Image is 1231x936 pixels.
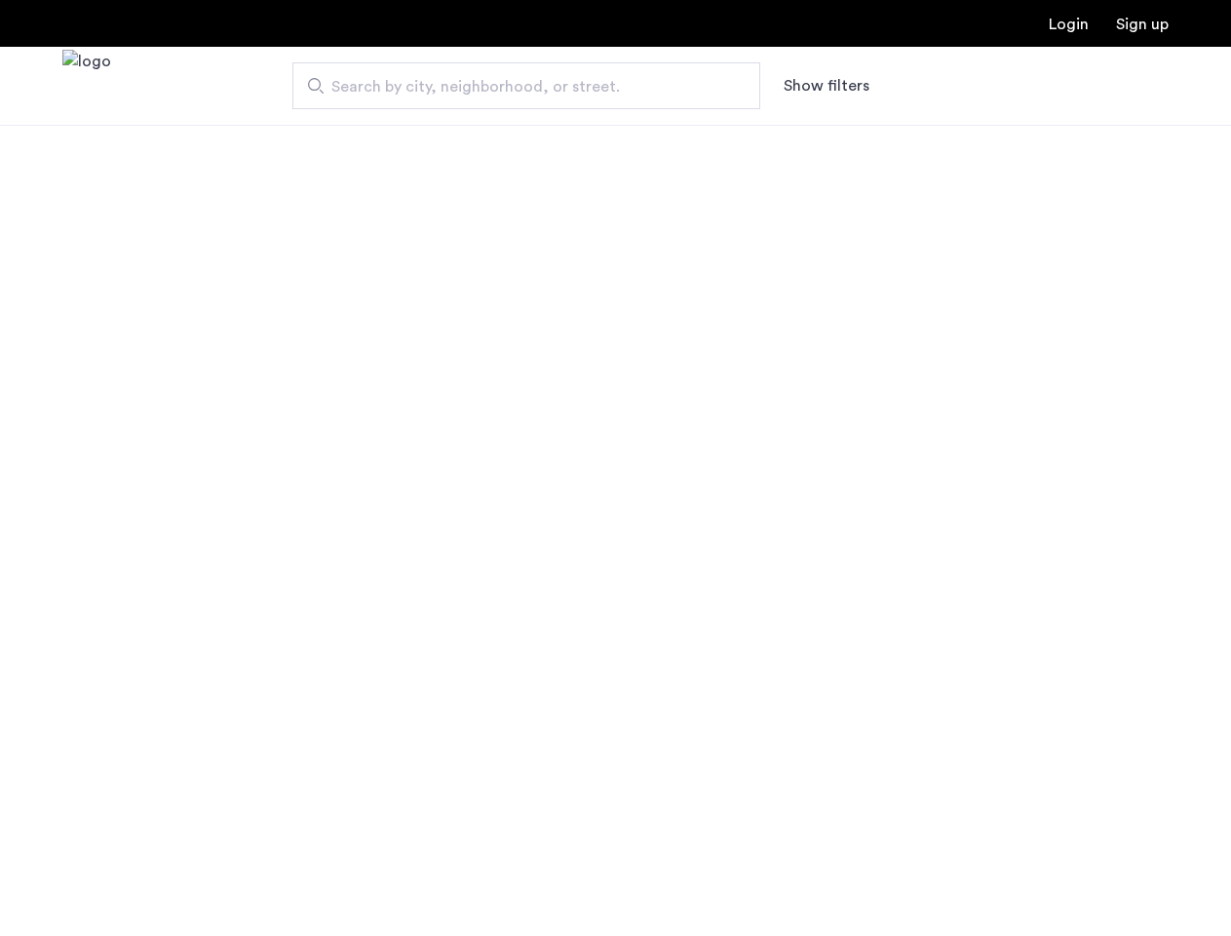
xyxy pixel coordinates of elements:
[1049,17,1089,32] a: Login
[784,74,869,97] button: Show or hide filters
[62,50,111,123] img: logo
[292,62,760,109] input: Apartment Search
[62,50,111,123] a: Cazamio Logo
[331,75,706,98] span: Search by city, neighborhood, or street.
[1116,17,1169,32] a: Registration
